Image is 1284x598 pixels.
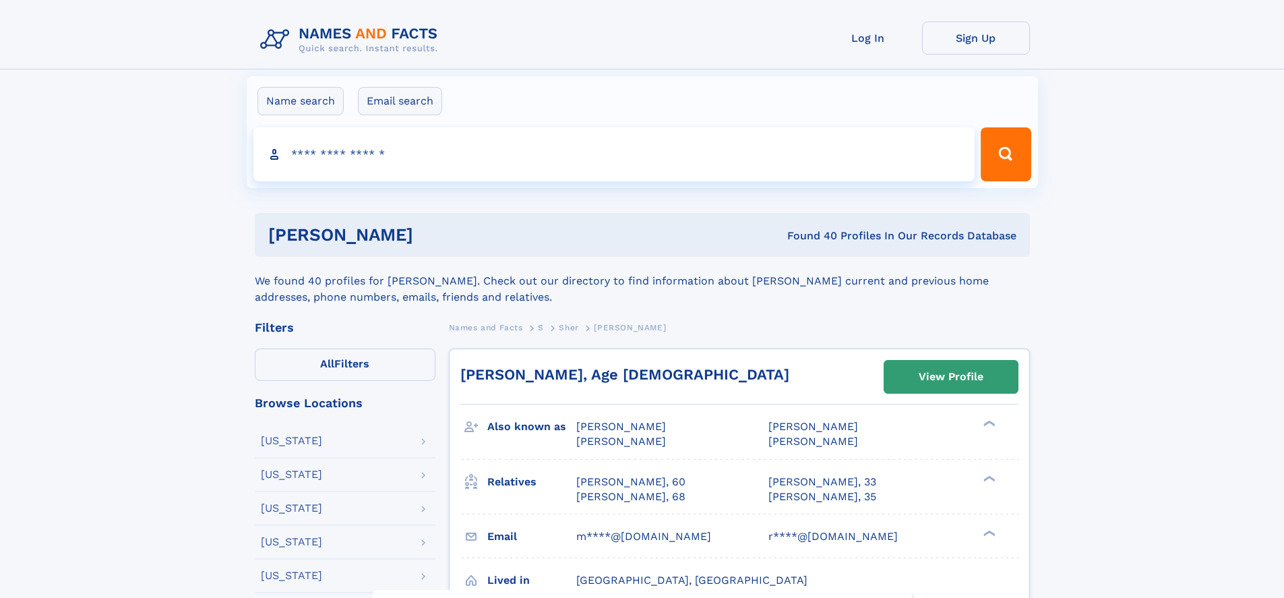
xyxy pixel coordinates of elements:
[884,361,1018,393] a: View Profile
[487,471,576,494] h3: Relatives
[487,569,576,592] h3: Lived in
[600,229,1016,243] div: Found 40 Profiles In Our Records Database
[253,127,975,181] input: search input
[814,22,922,55] a: Log In
[487,415,576,438] h3: Also known as
[576,435,666,448] span: [PERSON_NAME]
[257,87,344,115] label: Name search
[320,357,334,370] span: All
[559,319,578,336] a: Sher
[919,361,983,392] div: View Profile
[261,469,322,480] div: [US_STATE]
[487,525,576,548] h3: Email
[981,127,1031,181] button: Search Button
[261,436,322,446] div: [US_STATE]
[255,257,1030,305] div: We found 40 profiles for [PERSON_NAME]. Check out our directory to find information about [PERSON...
[268,227,601,243] h1: [PERSON_NAME]
[538,323,544,332] span: S
[261,503,322,514] div: [US_STATE]
[768,475,876,489] a: [PERSON_NAME], 33
[768,420,858,433] span: [PERSON_NAME]
[980,419,996,428] div: ❯
[576,574,807,587] span: [GEOGRAPHIC_DATA], [GEOGRAPHIC_DATA]
[922,22,1030,55] a: Sign Up
[449,319,523,336] a: Names and Facts
[768,435,858,448] span: [PERSON_NAME]
[358,87,442,115] label: Email search
[538,319,544,336] a: S
[255,322,435,334] div: Filters
[768,489,876,504] a: [PERSON_NAME], 35
[980,474,996,483] div: ❯
[559,323,578,332] span: Sher
[261,537,322,547] div: [US_STATE]
[255,22,449,58] img: Logo Names and Facts
[594,323,666,332] span: [PERSON_NAME]
[576,489,685,504] a: [PERSON_NAME], 68
[576,475,685,489] a: [PERSON_NAME], 60
[460,366,789,383] a: [PERSON_NAME], Age [DEMOGRAPHIC_DATA]
[576,420,666,433] span: [PERSON_NAME]
[261,570,322,581] div: [US_STATE]
[980,529,996,537] div: ❯
[255,349,435,381] label: Filters
[255,397,435,409] div: Browse Locations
